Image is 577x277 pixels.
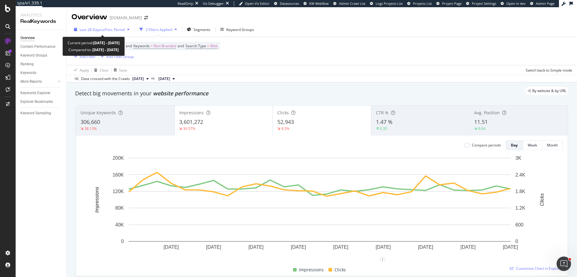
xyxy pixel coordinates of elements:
[69,46,119,53] div: Compared to:
[185,43,206,48] span: Search Type
[20,61,62,67] a: Ranking
[81,76,130,82] div: Data crossed with the Crawls
[110,15,142,21] div: [DOMAIN_NAME]
[532,89,566,93] span: By website & by URL
[20,44,55,50] div: Content Performance
[20,12,62,18] div: Analytics
[130,75,151,82] button: [DATE]
[515,239,518,244] text: 0
[203,1,224,6] div: Viz Debugger:
[380,257,385,262] div: 1
[115,205,124,211] text: 80K
[466,1,496,6] a: Project Settings
[72,53,96,60] button: Add Filter
[93,40,120,45] b: [DATE] - [DATE]
[111,65,127,75] button: Save
[376,118,392,125] span: 1.47 %
[20,61,34,67] div: Ranking
[530,1,554,6] a: Admin Page
[523,65,572,75] button: Switch back to Simple mode
[226,27,254,32] div: Keyword Groups
[20,44,62,50] a: Content Performance
[20,99,62,105] a: Explorer Bookmarks
[137,25,179,34] button: 2 Filters Applied
[376,245,391,250] text: [DATE]
[81,155,558,259] svg: A chart.
[277,110,289,115] span: Clicks
[510,266,563,271] a: Customize Chart in Explorer
[210,42,218,50] span: Web
[333,245,348,250] text: [DATE]
[474,118,488,125] span: 11.51
[206,245,221,250] text: [DATE]
[20,110,62,116] a: Keyword Sampling
[20,18,62,25] div: RealKeywords
[113,172,124,177] text: 160K
[20,52,47,59] div: Keyword Groups
[515,155,521,161] text: 3K
[557,257,571,271] iframe: Intercom live chat
[115,222,124,227] text: 40K
[163,245,179,250] text: [DATE]
[515,205,525,211] text: 1.2K
[154,42,176,50] span: Non-Branded
[515,189,525,194] text: 1.8K
[506,140,523,150] button: Day
[20,90,62,96] a: Keywords Explorer
[72,25,132,34] button: Last 28 DaysvsPrev. Period
[80,54,96,59] div: Add Filter
[126,43,132,48] span: and
[280,1,299,6] span: Datasources
[511,143,518,148] div: Day
[151,43,153,48] span: =
[506,1,526,6] span: Open in dev
[478,126,485,131] div: 9.04
[542,140,563,150] button: Month
[94,187,99,213] text: Impressions
[407,1,432,6] a: Projects List
[20,90,50,96] div: Keywords Explorer
[106,54,134,59] div: Add Filter Group
[20,78,56,85] a: More Reports
[547,143,558,148] div: Month
[156,75,177,82] button: [DATE]
[536,1,554,6] span: Admin Page
[20,52,62,59] a: Keyword Groups
[516,266,563,271] span: Customize Chart in Explorer
[133,43,150,48] span: Keywords
[218,25,256,34] button: Keyword Groups
[249,245,264,250] text: [DATE]
[515,222,524,227] text: 600
[81,110,116,115] span: Unique Keywords
[194,27,210,32] span: Segments
[277,118,294,125] span: 52,943
[113,189,124,194] text: 120K
[20,110,51,116] div: Keyword Sampling
[145,27,172,32] div: 2 Filters Applied
[20,78,42,85] div: More Reports
[84,126,97,131] div: 38.13%
[113,155,124,161] text: 200K
[274,1,299,6] a: Datasources
[333,1,365,6] a: Admin Crawl List
[101,27,125,32] span: vs Prev. Period
[81,118,100,125] span: 306,660
[526,68,572,73] div: Switch back to Simple mode
[121,239,124,244] text: 0
[178,43,184,48] span: and
[20,99,53,105] div: Explorer Bookmarks
[309,1,329,6] span: KW Webflow
[472,1,496,6] span: Project Settings
[380,126,387,131] div: 0.35
[503,245,518,250] text: [DATE]
[80,27,101,32] span: Last 28 Days
[20,35,35,41] div: Overview
[72,65,89,75] button: Apply
[245,1,270,6] span: Open Viz Editor
[91,47,119,52] b: [DATE] - [DATE]
[418,245,433,250] text: [DATE]
[119,68,127,73] div: Save
[370,1,403,6] a: Logs Projects List
[68,39,120,46] div: Current period:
